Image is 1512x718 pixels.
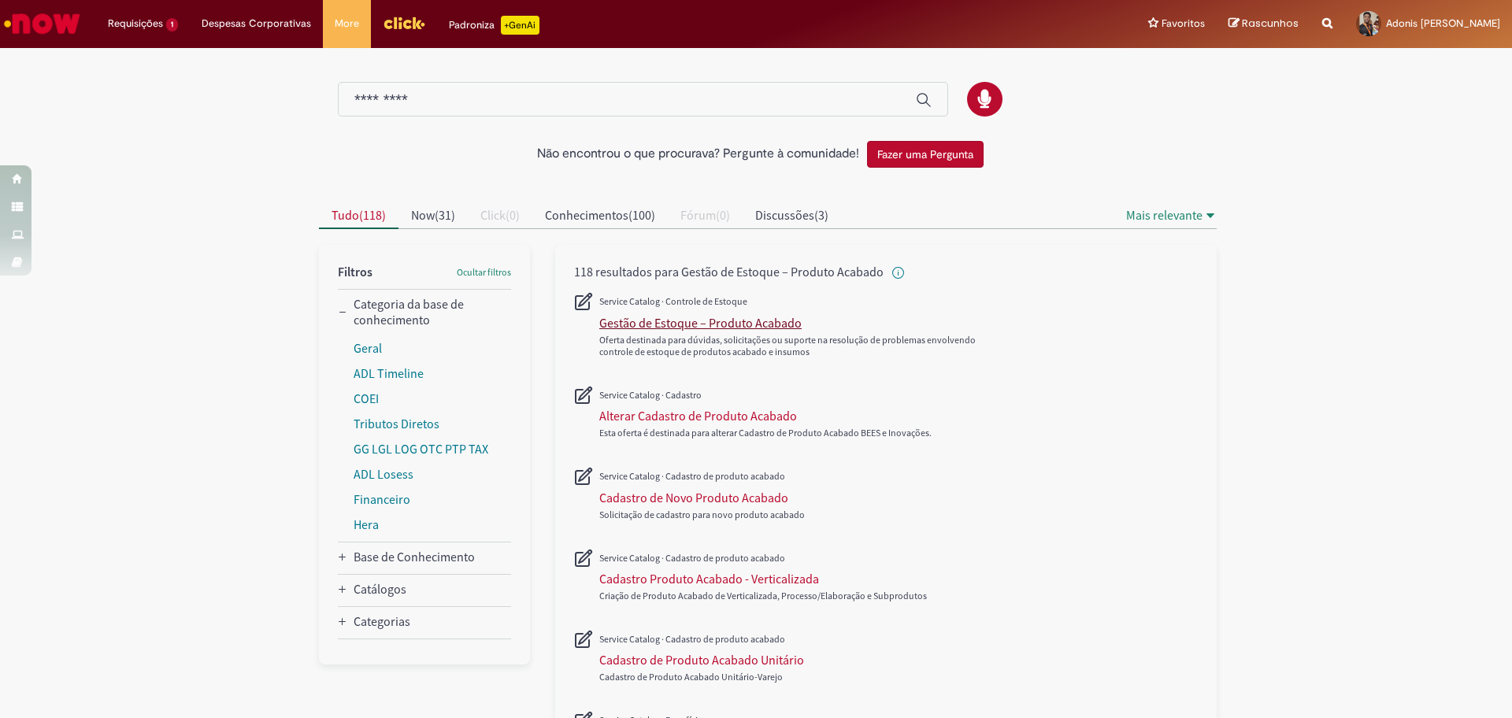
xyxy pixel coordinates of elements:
span: 1 [166,18,178,31]
img: ServiceNow [2,8,83,39]
span: Rascunhos [1242,16,1299,31]
h2: Não encontrou o que procurava? Pergunte à comunidade! [537,147,859,161]
div: Padroniza [449,16,539,35]
span: Favoritos [1162,16,1205,31]
span: Despesas Corporativas [202,16,311,31]
a: Rascunhos [1228,17,1299,31]
span: More [335,16,359,31]
p: +GenAi [501,16,539,35]
img: click_logo_yellow_360x200.png [383,11,425,35]
span: Requisições [108,16,163,31]
span: Adonis [PERSON_NAME] [1386,17,1500,30]
button: Fazer uma Pergunta [867,141,984,168]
